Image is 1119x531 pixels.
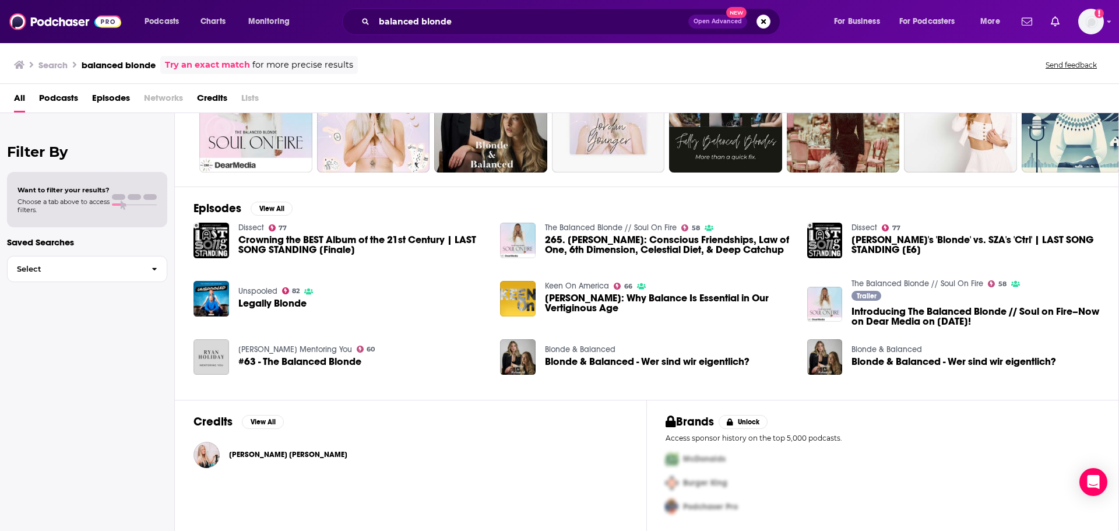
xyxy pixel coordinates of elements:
[899,13,955,30] span: For Podcasters
[193,414,284,429] a: CreditsView All
[851,344,922,354] a: Blonde & Balanced
[238,235,487,255] a: Crowning the BEST Album of the 21st Century | LAST SONG STANDING [Finale]
[826,12,895,31] button: open menu
[269,224,287,231] a: 77
[193,223,229,258] img: Crowning the BEST Album of the 21st Century | LAST SONG STANDING [Finale]
[545,344,615,354] a: Blonde & Balanced
[661,447,683,471] img: First Pro Logo
[545,281,609,291] a: Keen On America
[545,223,677,233] a: The Balanced Blonde // Soul On Fire
[904,59,1017,173] a: 53
[683,454,726,464] span: McDonalds
[500,339,536,375] img: Blonde & Balanced - Wer sind wir eigentlich?
[9,10,121,33] a: Podchaser - Follow, Share and Rate Podcasts
[683,478,727,488] span: Burger King
[238,357,361,367] span: #63 - The Balanced Blonde
[681,224,700,231] a: 58
[661,471,683,495] img: Second Pro Logo
[7,237,167,248] p: Saved Searches
[1042,60,1100,70] button: Send feedback
[726,7,747,18] span: New
[545,235,793,255] span: 265. [PERSON_NAME]: Conscious Friendships, Law of One, 6th Dimension, Celestial Diet, & Deep Catchup
[688,15,747,29] button: Open AdvancedNew
[851,223,877,233] a: Dissect
[882,224,900,231] a: 77
[279,226,287,231] span: 77
[357,346,375,353] a: 60
[692,226,700,231] span: 58
[193,201,293,216] a: EpisodesView All
[193,436,628,473] button: Jordan Younger AlbrechtJordan Younger Albrecht
[200,13,226,30] span: Charts
[807,223,843,258] img: Frank Ocean's 'Blonde' vs. SZA's 'Ctrl' | LAST SONG STANDING [E6]
[851,279,983,289] a: The Balanced Blonde // Soul On Fire
[500,281,536,317] img: Paul Thagard: Why Balance Is Essential in Our Vertiginous Age
[193,442,220,468] img: Jordan Younger Albrecht
[353,8,791,35] div: Search podcasts, credits, & more...
[1078,9,1104,34] span: Logged in as hconnor
[1078,9,1104,34] img: User Profile
[317,59,430,173] a: 32
[82,59,156,71] h3: balanced blonde
[851,235,1100,255] span: [PERSON_NAME]'s 'Blonde' vs. SZA's 'Ctrl' | LAST SONG STANDING [E6]
[545,357,749,367] a: Blonde & Balanced - Wer sind wir eigentlich?
[980,13,1000,30] span: More
[252,58,353,72] span: for more precise results
[238,298,307,308] span: Legally Blonde
[1017,12,1037,31] a: Show notifications dropdown
[92,89,130,112] span: Episodes
[851,357,1056,367] a: Blonde & Balanced - Wer sind wir eigentlich?
[500,223,536,258] img: 265. Krista Williams: Conscious Friendships, Law of One, 6th Dimension, Celestial Diet, & Deep Ca...
[165,58,250,72] a: Try an exact match
[683,502,738,512] span: Podchaser Pro
[229,450,347,459] a: Jordan Younger Albrecht
[238,344,352,354] a: Ryan Holiday Mentoring You
[251,202,293,216] button: View All
[14,89,25,112] span: All
[292,289,300,294] span: 82
[193,201,241,216] h2: Episodes
[807,339,843,375] img: Blonde & Balanced - Wer sind wir eigentlich?
[193,414,233,429] h2: Credits
[136,12,194,31] button: open menu
[807,287,843,322] a: Introducing The Balanced Blonde // Soul on Fire–Now on Dear Media on June 29th!
[238,223,264,233] a: Dissect
[39,89,78,112] a: Podcasts
[282,287,300,294] a: 82
[7,256,167,282] button: Select
[240,12,305,31] button: open menu
[719,415,768,429] button: Unlock
[144,89,183,112] span: Networks
[998,282,1007,287] span: 58
[374,12,688,31] input: Search podcasts, credits, & more...
[614,283,632,290] a: 66
[17,198,110,214] span: Choose a tab above to access filters.
[248,13,290,30] span: Monitoring
[199,59,312,173] a: 58
[624,284,632,289] span: 66
[666,414,714,429] h2: Brands
[193,339,229,375] img: #63 - The Balanced Blonde
[38,59,68,71] h3: Search
[367,347,375,352] span: 60
[1046,12,1064,31] a: Show notifications dropdown
[238,286,277,296] a: Unspooled
[666,434,1100,442] p: Access sponsor history on the top 5,000 podcasts.
[1079,468,1107,496] div: Open Intercom Messenger
[892,226,900,231] span: 77
[8,265,142,273] span: Select
[988,280,1007,287] a: 58
[834,13,880,30] span: For Business
[545,293,793,313] span: [PERSON_NAME]: Why Balance Is Essential in Our Vertiginous Age
[229,450,347,459] span: [PERSON_NAME] [PERSON_NAME]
